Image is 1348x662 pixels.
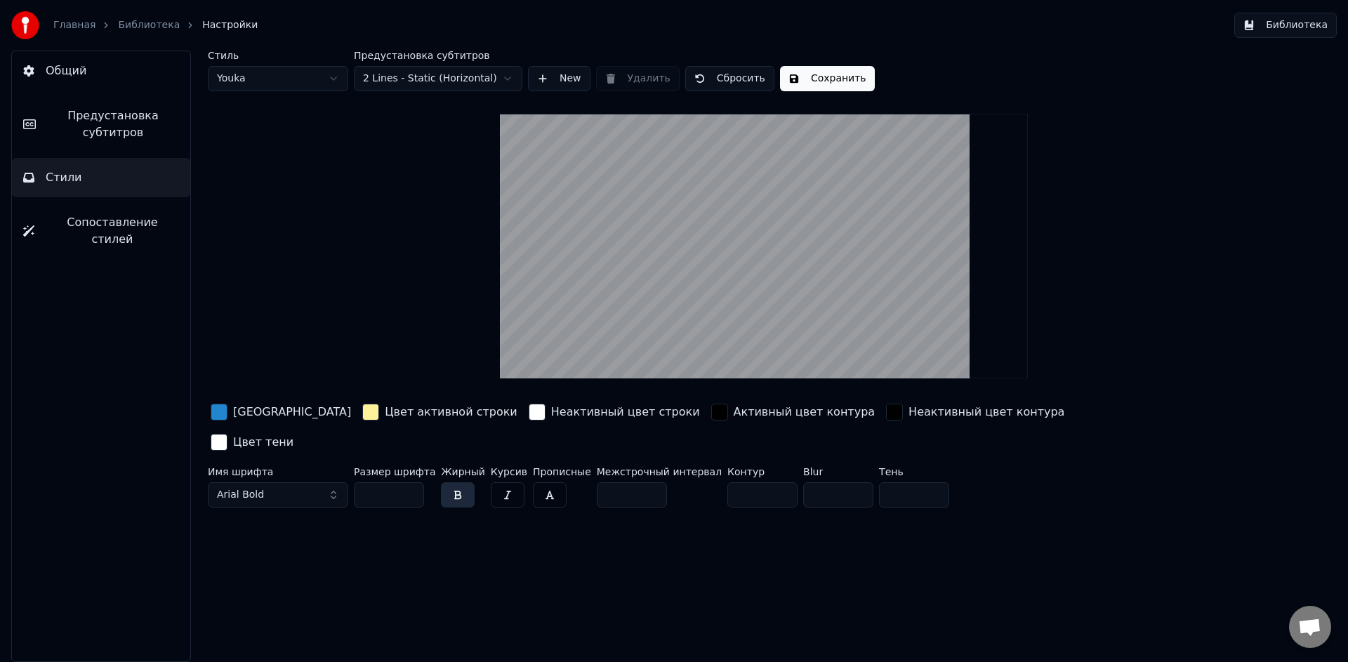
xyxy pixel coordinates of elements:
[354,467,435,477] label: Размер шрифта
[526,401,703,423] button: Неактивный цвет строки
[217,488,264,502] span: Arial Bold
[883,401,1067,423] button: Неактивный цвет контура
[46,214,179,248] span: Сопоставление стилей
[1289,606,1331,648] a: Открытый чат
[11,11,39,39] img: youka
[385,404,517,421] div: Цвет активной строки
[533,467,591,477] label: Прописные
[12,96,190,152] button: Предустановка субтитров
[233,434,293,451] div: Цвет тени
[208,431,296,454] button: Цвет тени
[551,404,700,421] div: Неактивный цвет строки
[780,66,875,91] button: Сохранить
[12,158,190,197] button: Стили
[1234,13,1337,38] button: Библиотека
[597,467,722,477] label: Межстрочный интервал
[12,51,190,91] button: Общий
[208,467,348,477] label: Имя шрифта
[685,66,774,91] button: Сбросить
[803,467,873,477] label: Blur
[46,169,82,186] span: Стили
[441,467,484,477] label: Жирный
[53,18,258,32] nav: breadcrumb
[118,18,180,32] a: Библиотека
[354,51,522,60] label: Предустановка субтитров
[53,18,95,32] a: Главная
[528,66,590,91] button: New
[708,401,878,423] button: Активный цвет контура
[879,467,949,477] label: Тень
[12,203,190,259] button: Сопоставление стилей
[908,404,1064,421] div: Неактивный цвет контура
[208,401,354,423] button: [GEOGRAPHIC_DATA]
[46,62,86,79] span: Общий
[359,401,520,423] button: Цвет активной строки
[47,107,179,141] span: Предустановка субтитров
[208,51,348,60] label: Стиль
[233,404,351,421] div: [GEOGRAPHIC_DATA]
[491,467,527,477] label: Курсив
[202,18,258,32] span: Настройки
[727,467,798,477] label: Контур
[734,404,875,421] div: Активный цвет контура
